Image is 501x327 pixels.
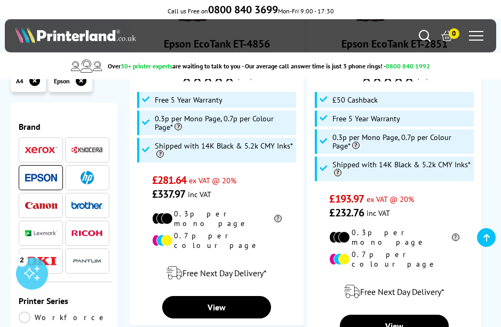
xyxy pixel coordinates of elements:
span: ex VAT @ 20% [189,175,236,185]
img: HP [81,171,94,184]
a: HP [71,171,103,184]
a: Pantum [71,254,103,268]
img: Xerox [25,146,57,154]
a: Kyocera [71,143,103,157]
span: Free 5 Year Warranty [155,96,222,104]
span: Over are waiting to talk to you [108,62,240,70]
a: Brother [71,199,103,212]
a: Lexmark [25,227,57,240]
span: £281.64 [152,173,187,187]
span: ex VAT @ 20% [367,194,414,204]
a: 0800 840 3699 [208,7,278,15]
img: Ricoh [71,230,103,236]
a: View [162,296,271,318]
a: Search [419,30,431,42]
span: A4 [16,77,23,85]
div: Printer Series [19,295,109,306]
img: Canon [25,202,57,209]
span: 0800 840 1992 [386,62,430,70]
a: Workforce [19,312,109,323]
img: Kyocera [71,146,103,154]
div: modal_delivery [136,258,298,288]
a: Printerland Logo [15,26,250,45]
span: Shipped with 14K Black & 5.2k CMY Inks* [155,142,293,159]
a: Canon [25,199,57,212]
li: 0.3p per mono page [152,209,282,228]
div: Brand [19,121,109,132]
div: modal_delivery [313,277,475,307]
span: 0.3p per Mono Page, 0.7p per Colour Page* [332,133,471,150]
span: Epson [54,77,70,85]
img: Printerland Logo [15,26,136,43]
a: 0 [441,30,453,42]
span: £232.76 [329,206,364,220]
span: 0 [449,28,459,39]
a: Ricoh [71,227,103,240]
a: OKI [25,254,57,268]
span: - Our average call answer time is just 3 phone rings! - [242,62,430,70]
span: £193.97 [329,192,364,206]
span: Shipped with 14K Black & 5.2k CMY Inks* [332,160,471,177]
span: £337.97 [152,187,186,201]
li: 0.3p per mono page [329,228,459,247]
span: inc VAT [367,208,390,218]
img: OKI [25,256,57,266]
li: 0.7p per colour page [152,231,282,250]
img: Brother [71,201,103,209]
span: 0.3p per Mono Page, 0.7p per Colour Page* [155,114,293,131]
span: 30+ printer experts [121,62,172,70]
li: 0.7p per colour page [329,250,459,269]
span: £50 Cashback [332,96,378,104]
a: Xerox [25,143,57,157]
div: 2 [16,254,28,266]
img: Pantum [71,255,103,268]
img: Epson [25,174,57,182]
span: Free 5 Year Warranty [332,114,400,123]
img: Lexmark [25,230,57,237]
b: 0800 840 3699 [208,3,278,17]
span: inc VAT [188,189,211,199]
a: Epson [25,171,57,184]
